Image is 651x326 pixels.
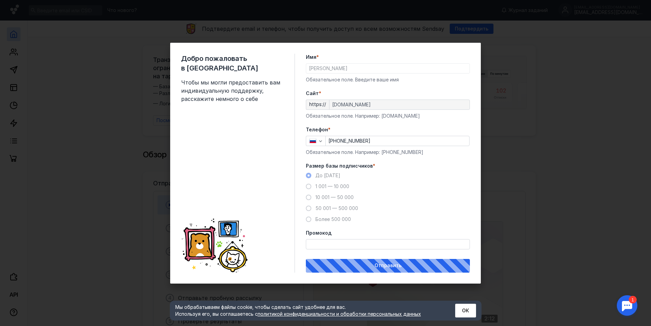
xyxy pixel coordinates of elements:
[306,113,470,119] div: Обязательное поле. Например: [DOMAIN_NAME]
[181,78,284,103] span: Чтобы мы могли предоставить вам индивидуальную поддержку, расскажите немного о себе
[258,311,421,317] a: политикой конфиденциальности и обработки персональных данных
[306,54,316,61] span: Имя
[306,149,470,156] div: Обязательное поле. Например: [PHONE_NUMBER]
[306,162,373,169] span: Размер базы подписчиков
[181,54,284,73] span: Добро пожаловать в [GEOGRAPHIC_DATA]
[306,230,331,236] span: Промокод
[455,304,476,317] button: ОК
[306,90,319,97] span: Cайт
[15,4,23,12] div: 1
[306,126,328,133] span: Телефон
[175,304,438,317] div: Мы обрабатываем файлы cookie, чтобы сделать сайт удобнее для вас. Используя его, вы соглашаетесь c
[306,76,470,83] div: Обязательное поле. Введите ваше имя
